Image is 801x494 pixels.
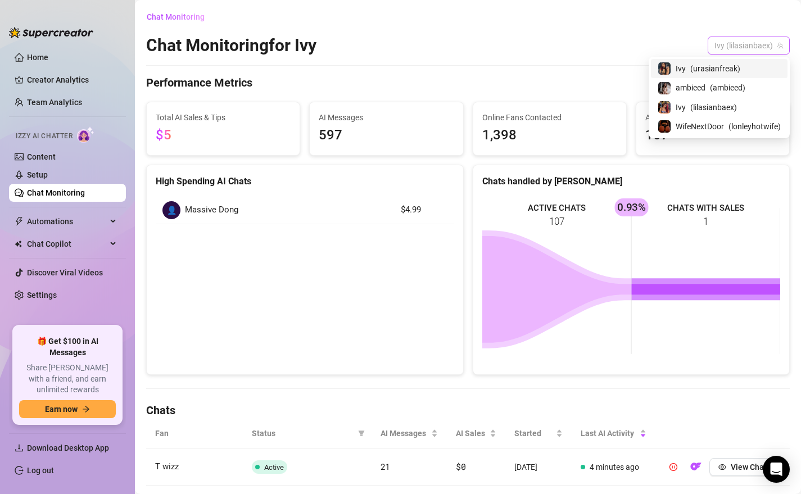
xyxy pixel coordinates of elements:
span: 🎁 Get $100 in AI Messages [19,336,116,358]
button: View Chat [709,458,776,476]
img: ambieed [658,82,671,94]
h4: Performance Metrics [146,75,252,93]
span: Share [PERSON_NAME] with a friend, and earn unlimited rewards [19,362,116,396]
span: $5 [156,127,171,143]
span: 107 [645,125,780,146]
span: Automations [27,212,107,230]
img: Ivy [658,62,671,75]
h2: Chat Monitoring for Ivy [146,35,316,56]
span: 597 [319,125,454,146]
div: High Spending AI Chats [156,174,454,188]
a: Creator Analytics [27,71,117,89]
th: Last AI Activity [572,418,655,449]
span: $0 [456,461,465,472]
span: eye [718,463,726,471]
span: ( lilasianbaex ) [690,101,737,114]
img: OF [690,461,702,472]
span: ( ambieed ) [710,81,745,94]
img: Ivy [658,101,671,114]
span: Ivy [676,101,686,114]
span: Active [264,463,284,472]
img: logo-BBDzfeDw.svg [9,27,93,38]
span: Massive Dong [185,203,238,217]
h4: Chats [146,402,790,418]
div: 👤 [162,201,180,219]
img: Chat Copilot [15,240,22,248]
span: ambieed [676,81,705,94]
span: AI Messages [319,111,454,124]
button: Chat Monitoring [146,8,214,26]
article: $4.99 [401,203,447,217]
span: Ivy [676,62,686,75]
span: thunderbolt [15,217,24,226]
span: download [15,443,24,452]
span: Ivy (lilasianbaex) [714,37,783,54]
a: Log out [27,466,54,475]
th: Started [505,418,572,449]
a: Discover Viral Videos [27,268,103,277]
span: Download Desktop App [27,443,109,452]
a: OF [687,465,705,474]
span: Online Fans Contacted [482,111,617,124]
a: Content [27,152,56,161]
span: filter [358,430,365,437]
span: Chat Monitoring [147,12,205,21]
a: Home [27,53,48,62]
span: filter [356,425,367,442]
span: WifeNextDoor [676,120,724,133]
span: Status [252,427,354,439]
td: [DATE] [505,449,572,486]
span: T wizz [155,461,179,472]
th: AI Sales [447,418,505,449]
a: Settings [27,291,57,300]
span: ( urasianfreak ) [690,62,740,75]
span: 1,398 [482,125,617,146]
span: Started [514,427,554,439]
span: Total AI Sales & Tips [156,111,291,124]
span: team [777,42,784,49]
span: Izzy AI Chatter [16,131,73,142]
span: pause-circle [669,463,677,471]
span: Chat Copilot [27,235,107,253]
div: Open Intercom Messenger [763,456,790,483]
a: Setup [27,170,48,179]
span: Earn now [45,405,78,414]
span: Last AI Activity [581,427,637,439]
span: View Chat [731,463,767,472]
span: arrow-right [82,405,90,413]
span: AI Sales [456,427,487,439]
img: WifeNextDoor [658,120,671,133]
a: Chat Monitoring [27,188,85,197]
img: AI Chatter [77,126,94,143]
span: 21 [381,461,390,472]
th: AI Messages [372,418,447,449]
a: Team Analytics [27,98,82,107]
span: 4 minutes ago [590,463,639,472]
div: Chats handled by [PERSON_NAME] [482,174,781,188]
th: Fan [146,418,243,449]
button: OF [687,458,705,476]
span: Active Chats [645,111,780,124]
span: ( lonleyhotwife ) [728,120,781,133]
span: AI Messages [381,427,429,439]
button: Earn nowarrow-right [19,400,116,418]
